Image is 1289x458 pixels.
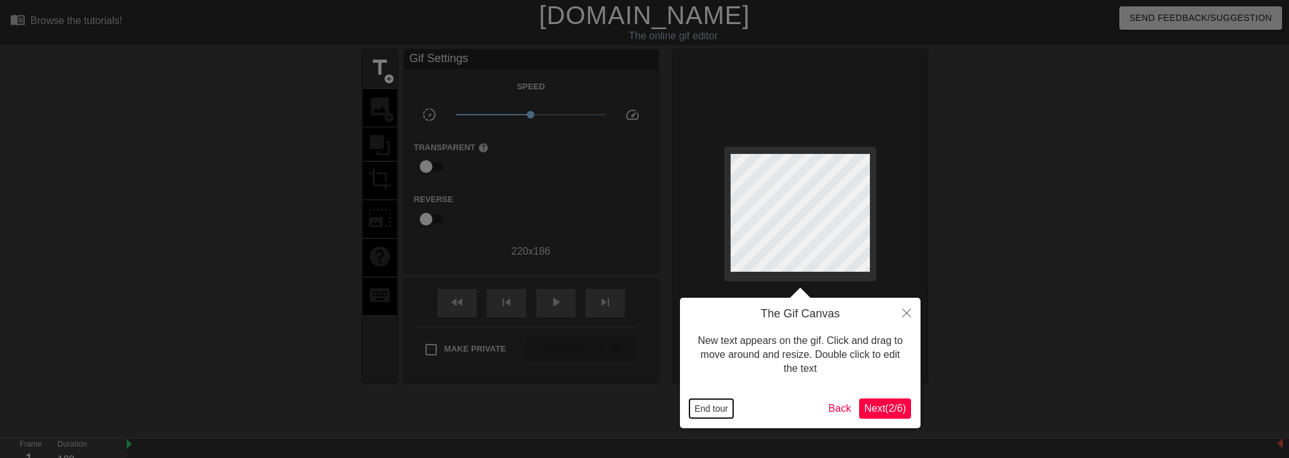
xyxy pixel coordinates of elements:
[689,399,733,418] button: End tour
[859,398,911,419] button: Next
[689,321,911,389] div: New text appears on the gif. Click and drag to move around and resize. Double click to edit the text
[864,403,906,414] span: Next ( 2 / 6 )
[893,298,921,327] button: Close
[689,307,911,321] h4: The Gif Canvas
[824,398,857,419] button: Back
